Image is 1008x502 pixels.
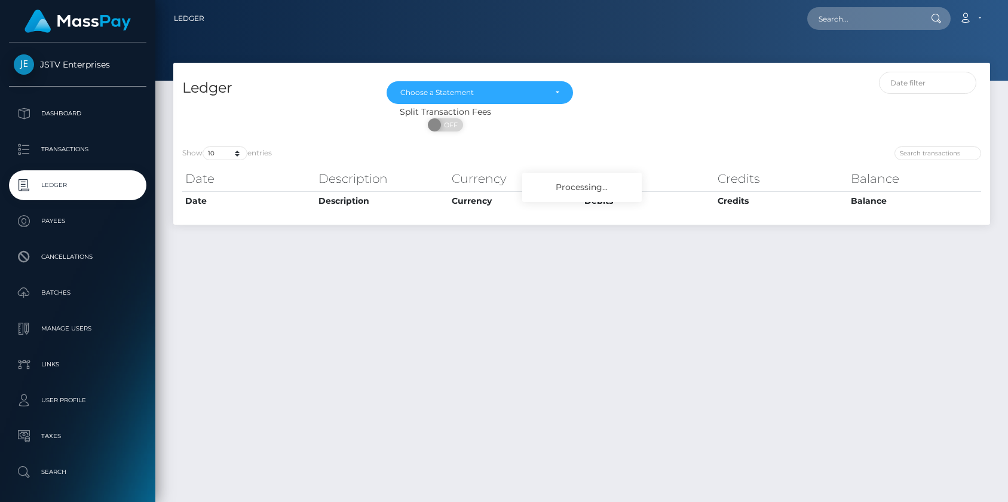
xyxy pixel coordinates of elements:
th: Currency [449,191,582,210]
th: Credits [715,167,848,191]
th: Debits [581,167,715,191]
p: Ledger [14,176,142,194]
th: Description [315,191,449,210]
th: Balance [848,167,981,191]
input: Date filter [879,72,976,94]
a: User Profile [9,385,146,415]
div: Processing... [522,173,642,202]
select: Showentries [203,146,247,160]
p: Dashboard [14,105,142,123]
th: Currency [449,167,582,191]
p: Search [14,463,142,481]
span: OFF [434,118,464,131]
p: Cancellations [14,248,142,266]
img: MassPay Logo [24,10,131,33]
a: Payees [9,206,146,236]
div: Choose a Statement [400,88,546,97]
h4: Ledger [182,78,369,99]
a: Cancellations [9,242,146,272]
a: Taxes [9,421,146,451]
div: Split Transaction Fees [173,106,718,118]
input: Search transactions [894,146,981,160]
a: Search [9,457,146,487]
a: Manage Users [9,314,146,344]
input: Search... [807,7,920,30]
a: Transactions [9,134,146,164]
a: Ledger [9,170,146,200]
p: Taxes [14,427,142,445]
span: JSTV Enterprises [9,59,146,70]
a: Links [9,350,146,379]
th: Credits [715,191,848,210]
label: Show entries [182,146,272,160]
p: Batches [14,284,142,302]
a: Ledger [174,6,204,31]
p: Manage Users [14,320,142,338]
p: Links [14,356,142,374]
th: Debits [581,191,715,210]
th: Description [315,167,449,191]
button: Choose a Statement [387,81,573,104]
p: Transactions [14,140,142,158]
a: Batches [9,278,146,308]
a: Dashboard [9,99,146,128]
th: Date [182,191,315,210]
p: User Profile [14,391,142,409]
p: Payees [14,212,142,230]
th: Balance [848,191,981,210]
img: JSTV Enterprises [14,54,34,75]
th: Date [182,167,315,191]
